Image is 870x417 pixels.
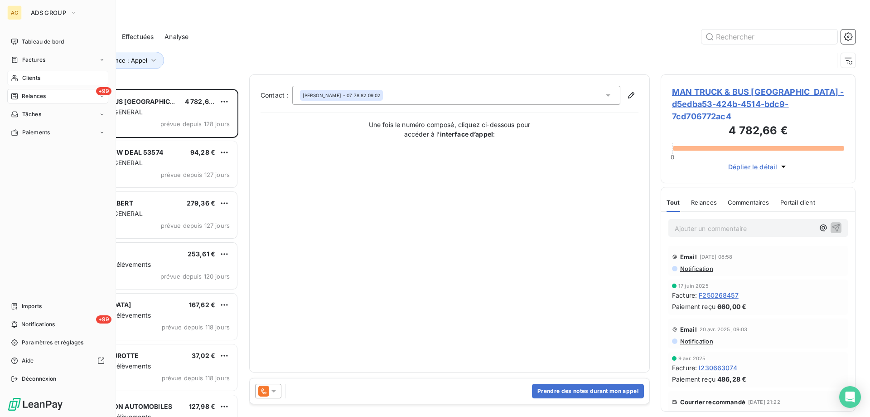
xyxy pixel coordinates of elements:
span: Notification [679,265,713,272]
span: Email [680,326,697,333]
span: F250268457 [699,290,739,300]
span: Paiement reçu [672,302,715,311]
span: prévue depuis 118 jours [162,374,230,382]
span: +99 [96,87,111,95]
span: 279,36 € [187,199,215,207]
label: Contact : [261,91,292,100]
span: 37,02 € [192,352,215,359]
span: 167,62 € [189,301,215,309]
span: Analyse [164,32,188,41]
strong: interface d’appel [440,130,493,138]
span: Notification [679,338,713,345]
div: grid [43,89,238,417]
span: Déplier le détail [728,162,778,172]
span: I230663074 [699,363,737,373]
span: +99 [96,315,111,324]
span: Effectuées [122,32,154,41]
span: Email [680,253,697,260]
span: Facture : [672,290,697,300]
span: Commentaires [728,199,769,206]
span: 486,28 € [717,374,746,384]
img: Logo LeanPay [7,397,63,412]
span: Facture : [672,363,697,373]
span: Portail client [780,199,815,206]
span: 127,98 € [189,402,215,410]
p: Une fois le numéro composé, cliquez ci-dessous pour accéder à l’ : [359,120,540,139]
span: Aide [22,357,34,365]
span: prévue depuis 118 jours [162,324,230,331]
span: [PERSON_NAME] [303,92,341,98]
span: 4 782,66 € [185,98,219,105]
div: - 07 78 82 09 02 [303,92,380,98]
span: Relances [691,199,717,206]
span: Relances [22,92,46,100]
span: 17 juin 2025 [678,283,709,289]
span: Clients [22,74,40,82]
span: Déconnexion [22,375,57,383]
span: SARL ROUSSILLON AUTOMOBILES [64,402,172,410]
span: Tableau de bord [22,38,64,46]
button: Prendre des notes durant mon appel [532,384,644,398]
span: Factures [22,56,45,64]
input: Rechercher [701,29,837,44]
span: MAN TRUCK & BUS [GEOGRAPHIC_DATA] - d5edba53-424b-4514-bdc9-7cd706772ac4 [672,86,844,123]
span: 0 [671,153,674,161]
span: Paramètres et réglages [22,339,83,347]
span: 253,61 € [188,250,215,258]
button: Déplier le détail [725,162,791,172]
span: prévue depuis 127 jours [161,222,230,229]
div: AG [7,5,22,20]
span: Notifications [21,320,55,329]
span: Paiement reçu [672,374,715,384]
span: prévue depuis 127 jours [161,171,230,178]
span: [DATE] 21:22 [748,399,780,405]
h3: 4 782,66 € [672,123,844,141]
a: Aide [7,353,108,368]
span: ADS GROUP [31,9,66,16]
span: 20 avr. 2025, 09:03 [700,327,748,332]
span: 660,00 € [717,302,746,311]
span: [DATE] 08:58 [700,254,733,260]
span: Imports [22,302,42,310]
span: Tâches [22,110,41,118]
span: Paiements [22,128,50,137]
div: Open Intercom Messenger [839,386,861,408]
span: 94,28 € [190,148,215,156]
span: prévue depuis 120 jours [160,273,230,280]
span: Courrier recommandé [680,398,745,406]
span: prévue depuis 128 jours [160,120,230,128]
span: MAN TRUCK & BUS [GEOGRAPHIC_DATA] [64,98,192,105]
span: Tout [667,199,680,206]
span: 9 avr. 2025 [678,356,706,361]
